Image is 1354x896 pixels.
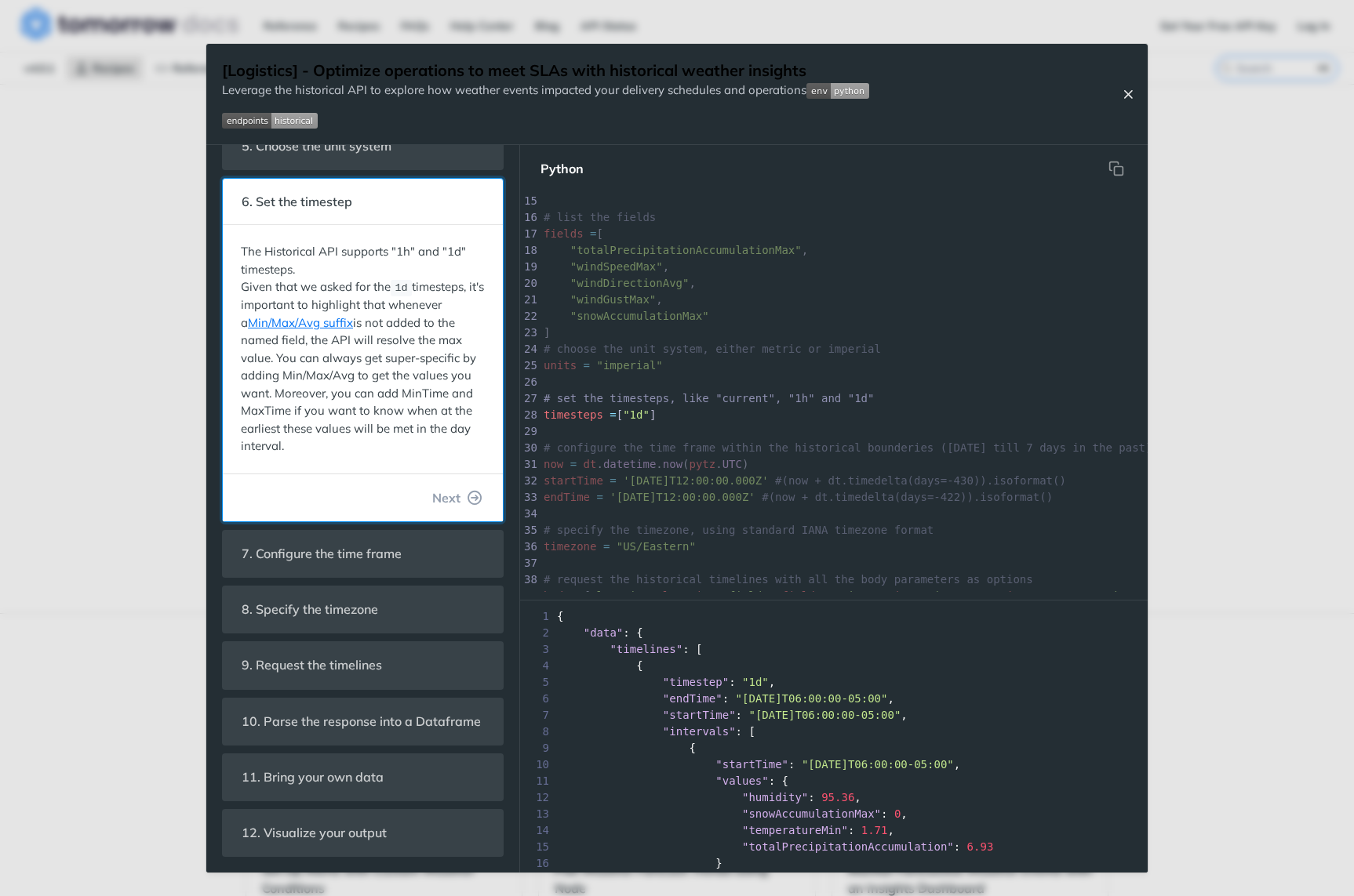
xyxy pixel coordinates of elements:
[1066,589,1139,602] span: "startTime"
[544,540,596,553] span: timezone
[520,855,554,872] span: 16
[663,676,729,688] span: "timestep"
[544,408,603,421] span: timesteps
[520,872,1148,888] div: },
[520,226,536,242] div: 17
[1145,589,1205,602] span: startTime
[222,60,869,82] h1: [Logistics] - Optimize operations to meet SLAs with historical weather insights
[520,707,554,724] span: 7
[222,113,318,129] img: endpoint
[828,589,875,602] span: "units"
[520,839,554,855] span: 15
[584,626,624,639] span: "data"
[617,408,623,421] span: [
[544,293,663,306] span: ,
[570,310,709,322] span: "snowAccumulationMax"
[520,740,1148,756] div: {
[520,292,536,308] div: 21
[520,674,1148,691] div: : ,
[520,407,536,423] div: 28
[610,474,616,487] span: =
[690,458,716,470] span: pytz
[742,840,954,853] span: "totalPrecipitationAccumulation"
[544,227,603,240] span: [
[528,153,596,184] button: Python
[520,658,1148,674] div: {
[231,539,413,569] span: 7. Configure the time frame
[520,325,536,341] div: 23
[222,753,504,801] section: 11. Bring your own data
[520,707,1148,724] div: : ,
[520,209,536,226] div: 16
[520,674,554,691] span: 5
[520,571,536,588] div: 38
[520,773,1148,789] div: : {
[596,359,662,372] span: "imperial"
[544,524,934,536] span: # specify the timezone, using standard IANA timezone format
[544,458,749,470] span: . . ( . )
[222,122,504,170] section: 5. Choose the unit system
[520,357,536,374] div: 25
[736,692,888,705] span: "[DATE]T06:00:00-05:00"
[715,758,788,771] span: "startTime"
[742,676,769,688] span: "1d"
[520,608,554,625] span: 1
[520,641,1148,658] div: : [
[520,789,554,806] span: 12
[520,789,1148,806] div: : ,
[520,756,554,773] span: 10
[967,840,994,853] span: 6.93
[544,227,584,240] span: fields
[663,725,736,738] span: "intervals"
[222,82,869,100] p: Leverage the historical API to explore how weather events impacted your delivery schedules and op...
[520,608,1148,625] div: {
[520,275,536,292] div: 20
[663,692,722,705] span: "endTime"
[570,277,690,289] span: "windDirectionAvg"
[222,530,504,578] section: 7. Configure the time frame
[520,839,1148,855] div: :
[715,774,768,787] span: "values"
[590,589,656,602] span: "location"
[520,473,536,489] div: 32
[520,456,536,473] div: 31
[544,491,590,503] span: endTime
[231,594,389,625] span: 8. Specify the timezone
[222,809,504,857] section: 12. Visualize your output
[544,441,1152,454] span: # configure the time frame within the historical bounderies ([DATE] till 7 days in the past)
[821,791,854,803] span: 95.36
[577,589,583,602] span: =
[603,458,656,470] span: datetime
[544,326,551,339] span: ]
[1116,86,1140,102] button: Close Recipe
[544,359,577,372] span: units
[520,423,536,440] div: 29
[520,806,554,822] span: 13
[520,308,536,325] div: 22
[603,540,610,553] span: =
[520,625,1148,641] div: : {
[520,374,536,390] div: 26
[544,573,1033,586] span: # request the historical timelines with all the body parameters as options
[782,589,822,602] span: fields
[610,408,616,421] span: =
[748,709,901,721] span: "[DATE]T06:00:00-05:00"
[520,641,554,658] span: 3
[610,491,755,503] span: '[DATE]T12:00:00.000Z'
[231,818,398,848] span: 12. Visualize your output
[894,807,901,820] span: 0
[520,489,536,506] div: 33
[881,589,914,602] span: units
[544,589,570,602] span: body
[520,193,536,209] div: 15
[520,724,554,740] span: 8
[742,791,808,803] span: "humidity"
[544,458,563,470] span: now
[623,408,650,421] span: "1d"
[520,773,554,789] span: 11
[520,390,536,407] div: 27
[222,111,869,129] span: Expand image
[806,82,869,97] span: Expand image
[395,282,407,294] span: 1d
[222,698,504,745] section: 10. Parse the response into a Dataframe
